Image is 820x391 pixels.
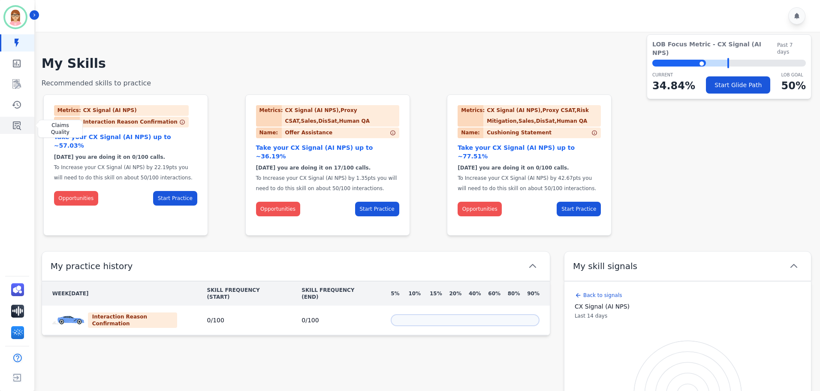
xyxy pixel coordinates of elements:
[781,72,806,78] p: LOB Goal
[380,282,550,306] th: 5% 10% 15% 20% 40% 60% 80% 90%
[285,105,399,127] div: CX Signal (AI NPS),Proxy CSAT,Sales,DisSat,Human QA
[781,78,806,94] p: 50 %
[789,261,799,271] svg: chevron up
[777,42,806,55] span: Past 7 days
[575,312,801,319] span: Last 14 days
[256,165,371,171] span: [DATE] you are doing it on 17/100 calls.
[583,292,622,299] span: Back to signals
[5,7,26,27] img: Bordered avatar
[557,202,601,216] button: Start Practice
[54,133,197,150] div: Take your CX Signal (AI NPS) up to ~57.03%
[458,127,483,138] div: Name:
[54,154,165,160] span: [DATE] you are doing it on 0/100 calls.
[652,72,695,78] p: CURRENT
[54,164,193,181] span: To Increase your CX Signal (AI NPS) by 22.19pts you will need to do this skill on about 50/100 in...
[256,127,333,138] div: Offer Assistance
[355,202,399,216] button: Start Practice
[54,117,178,127] div: Interaction Reason Confirmation
[54,117,80,127] div: Name:
[528,261,538,271] svg: chevron up
[652,40,777,57] span: LOB Focus Metric - CX Signal (AI NPS)
[458,165,569,171] span: [DATE] you are doing it on 0/100 calls.
[256,127,282,138] div: Name:
[256,202,300,216] button: Opportunities
[458,127,552,138] div: Cushioning Statement
[207,317,224,324] span: 0 / 100
[42,56,811,71] h1: My Skills
[487,105,601,127] div: CX Signal (AI NPS),Proxy CSAT,Risk Mitigation,Sales,DisSat,Human QA
[42,251,550,281] button: My practice history chevron up
[564,251,811,281] button: My skill signals chevron up
[51,260,133,272] span: My practice history
[301,317,319,324] span: 0 / 100
[197,282,292,306] th: SKILL FREQUENCY (START)
[54,191,98,206] button: Opportunities
[256,175,397,191] span: To Increase your CX Signal (AI NPS) by 1.35pts you will need to do this skill on about 50/100 int...
[54,105,80,116] div: Metrics:
[652,60,706,67] div: ⬤
[458,202,502,216] button: Opportunities
[458,175,596,191] span: To Increase your CX Signal (AI NPS) by 42.67pts you will need to do this skill on about 50/100 in...
[88,312,178,328] div: Interaction Reason Confirmation
[573,260,637,272] span: My skill signals
[42,79,151,87] span: Recommended skills to practice
[256,143,399,161] div: Take your CX Signal (AI NPS) up to ~36.19%
[153,191,197,206] button: Start Practice
[42,282,197,306] th: WEEK [DATE]
[83,105,140,116] div: CX Signal (AI NPS)
[256,105,282,127] div: Metrics:
[458,105,483,127] div: Metrics:
[575,302,801,311] span: CX Signal (AI NPS)
[291,282,380,306] th: SKILL FREQUENCY (END)
[458,143,601,161] div: Take your CX Signal (AI NPS) up to ~77.51%
[706,76,770,94] button: Start Glide Path
[652,78,695,94] p: 34.84 %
